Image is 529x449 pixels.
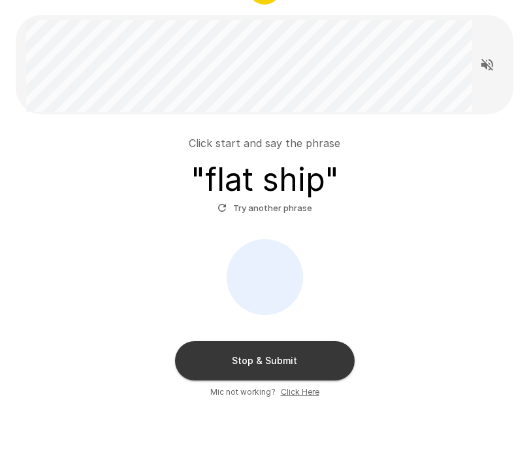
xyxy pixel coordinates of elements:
[175,341,355,380] button: Stop & Submit
[189,135,340,151] p: Click start and say the phrase
[474,52,500,78] button: Read questions aloud
[281,387,319,397] u: Click Here
[210,386,276,399] span: Mic not working?
[191,161,339,198] h3: " flat ship "
[214,198,315,218] button: Try another phrase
